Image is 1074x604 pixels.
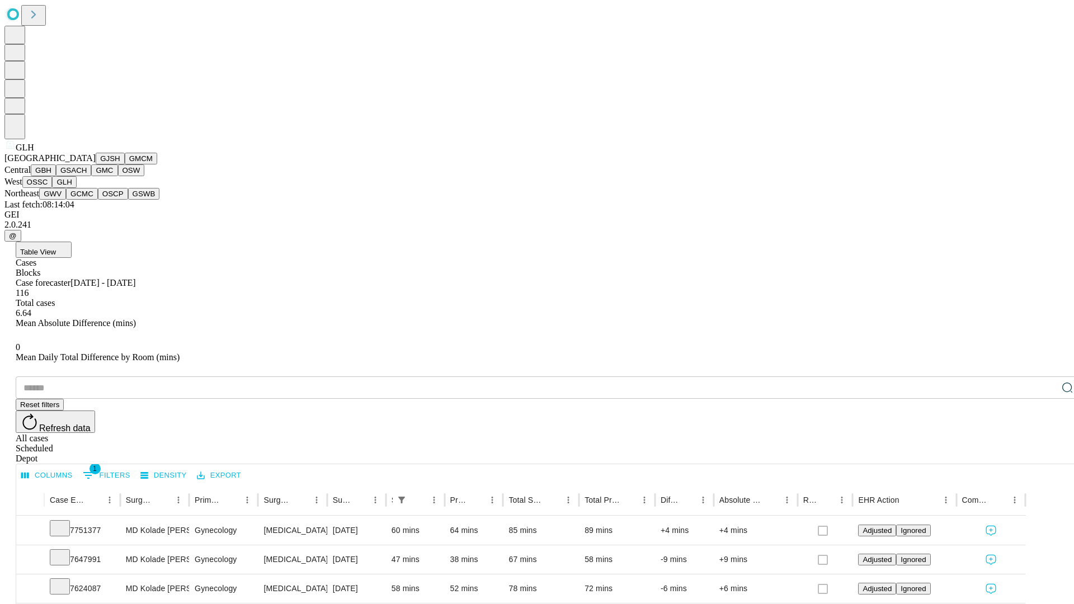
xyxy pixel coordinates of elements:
div: 67 mins [508,545,573,574]
span: [GEOGRAPHIC_DATA] [4,153,96,163]
button: Menu [560,492,576,508]
div: 47 mins [392,545,439,574]
button: Adjusted [858,583,896,594]
button: GBH [31,164,56,176]
div: EHR Action [858,496,899,504]
div: Gynecology [195,516,252,545]
button: Sort [621,492,637,508]
button: Refresh data [16,410,95,433]
div: Surgery Date [333,496,351,504]
button: Menu [779,492,795,508]
div: Case Epic Id [50,496,85,504]
button: Ignored [896,583,930,594]
div: 7647991 [50,545,115,574]
div: 60 mins [392,516,439,545]
span: GLH [16,143,34,152]
button: Ignored [896,525,930,536]
button: Density [138,467,190,484]
div: 78 mins [508,574,573,603]
button: Export [194,467,244,484]
div: Absolute Difference [719,496,762,504]
div: +4 mins [719,516,792,545]
div: Total Predicted Duration [585,496,620,504]
button: Adjusted [858,525,896,536]
button: GCMC [66,188,98,200]
button: Menu [834,492,850,508]
span: West [4,177,22,186]
span: Northeast [4,188,39,198]
button: Sort [293,492,309,508]
div: 64 mins [450,516,498,545]
button: Sort [352,492,368,508]
span: Ignored [901,584,926,593]
div: 7624087 [50,574,115,603]
button: Menu [484,492,500,508]
div: MD Kolade [PERSON_NAME] Md [126,574,183,603]
button: Menu [171,492,186,508]
span: 6.64 [16,308,31,318]
button: Menu [309,492,324,508]
button: Adjusted [858,554,896,565]
button: @ [4,230,21,242]
div: 58 mins [585,545,649,574]
button: Menu [637,492,652,508]
button: Sort [86,492,102,508]
button: Sort [764,492,779,508]
button: Menu [426,492,442,508]
span: Mean Daily Total Difference by Room (mins) [16,352,180,362]
div: 58 mins [392,574,439,603]
span: Reset filters [20,400,59,409]
button: Menu [102,492,117,508]
span: Case forecaster [16,278,70,287]
div: [MEDICAL_DATA] [MEDICAL_DATA] AND OR [MEDICAL_DATA] [263,516,321,545]
div: [DATE] [333,574,380,603]
span: Refresh data [39,423,91,433]
div: [DATE] [333,545,380,574]
div: Gynecology [195,574,252,603]
button: Menu [239,492,255,508]
div: 38 mins [450,545,498,574]
span: 0 [16,342,20,352]
button: GWV [39,188,66,200]
button: OSW [118,164,145,176]
button: Expand [22,550,39,570]
div: Resolved in EHR [803,496,818,504]
button: Ignored [896,554,930,565]
div: Predicted In Room Duration [450,496,468,504]
div: MD Kolade [PERSON_NAME] Md [126,516,183,545]
span: 1 [89,463,101,474]
button: Sort [155,492,171,508]
div: 85 mins [508,516,573,545]
span: Adjusted [863,526,892,535]
div: [DATE] [333,516,380,545]
span: Central [4,165,31,174]
button: Sort [545,492,560,508]
div: Primary Service [195,496,223,504]
div: -9 mins [661,545,708,574]
span: Adjusted [863,555,892,564]
div: MD Kolade [PERSON_NAME] Md [126,545,183,574]
button: Select columns [18,467,76,484]
div: 89 mins [585,516,649,545]
button: Show filters [394,492,409,508]
button: Reset filters [16,399,64,410]
div: +6 mins [719,574,792,603]
span: Table View [20,248,56,256]
button: GSACH [56,164,91,176]
span: @ [9,232,17,240]
div: 1 active filter [394,492,409,508]
button: OSCP [98,188,128,200]
span: Last fetch: 08:14:04 [4,200,74,209]
div: GEI [4,210,1070,220]
button: Sort [680,492,695,508]
button: Expand [22,579,39,599]
div: [MEDICAL_DATA] WITH [MEDICAL_DATA] AND/OR [MEDICAL_DATA] WITH OR WITHOUT D&C [263,574,321,603]
button: GLH [52,176,76,188]
button: Menu [938,492,954,508]
span: Total cases [16,298,55,308]
button: Expand [22,521,39,541]
button: Show filters [80,466,133,484]
span: 116 [16,288,29,298]
span: Adjusted [863,584,892,593]
div: Surgeon Name [126,496,154,504]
